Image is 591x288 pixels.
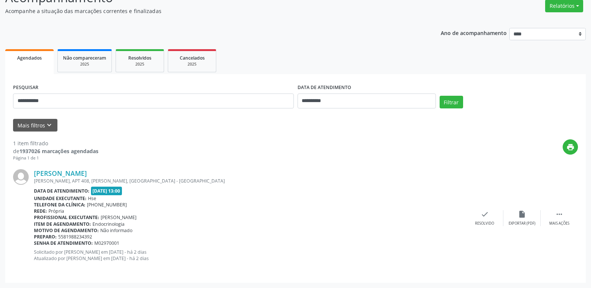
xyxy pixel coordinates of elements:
button: Mais filtroskeyboard_arrow_down [13,119,57,132]
a: [PERSON_NAME] [34,169,87,177]
button: Filtrar [440,96,463,108]
b: Senha de atendimento: [34,240,93,246]
b: Motivo de agendamento: [34,227,99,234]
b: Preparo: [34,234,57,240]
i:  [555,210,563,218]
span: [PERSON_NAME] [101,214,136,221]
i: print [566,143,575,151]
span: Não compareceram [63,55,106,61]
b: Telefone da clínica: [34,202,85,208]
span: [PHONE_NUMBER] [87,202,127,208]
p: Ano de acompanhamento [441,28,507,37]
button: print [563,139,578,155]
i: keyboard_arrow_down [45,121,53,129]
span: Resolvidos [128,55,151,61]
i: insert_drive_file [518,210,526,218]
div: de [13,147,98,155]
span: Hse [88,195,96,202]
b: Unidade executante: [34,195,87,202]
div: [PERSON_NAME], APT 408, [PERSON_NAME], [GEOGRAPHIC_DATA] - [GEOGRAPHIC_DATA] [34,178,466,184]
span: Própria [48,208,64,214]
label: DATA DE ATENDIMENTO [298,82,351,94]
b: Profissional executante: [34,214,99,221]
div: 1 item filtrado [13,139,98,147]
div: 2025 [121,61,158,67]
img: img [13,169,29,185]
b: Rede: [34,208,47,214]
div: Página 1 de 1 [13,155,98,161]
p: Acompanhe a situação das marcações correntes e finalizadas [5,7,412,15]
div: Resolvido [475,221,494,226]
span: Agendados [17,55,42,61]
span: Endocrinologia [92,221,125,227]
b: Data de atendimento: [34,188,89,194]
div: Exportar (PDF) [509,221,535,226]
span: [DATE] 13:00 [91,187,122,195]
b: Item de agendamento: [34,221,91,227]
label: PESQUISAR [13,82,38,94]
div: Mais ações [549,221,569,226]
i: check [481,210,489,218]
p: Solicitado por [PERSON_NAME] em [DATE] - há 2 dias Atualizado por [PERSON_NAME] em [DATE] - há 2 ... [34,249,466,262]
span: 5581988234392 [58,234,92,240]
strong: 1937026 marcações agendadas [19,148,98,155]
span: Não informado [100,227,132,234]
span: M02970001 [94,240,119,246]
span: Cancelados [180,55,205,61]
div: 2025 [63,61,106,67]
div: 2025 [173,61,211,67]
